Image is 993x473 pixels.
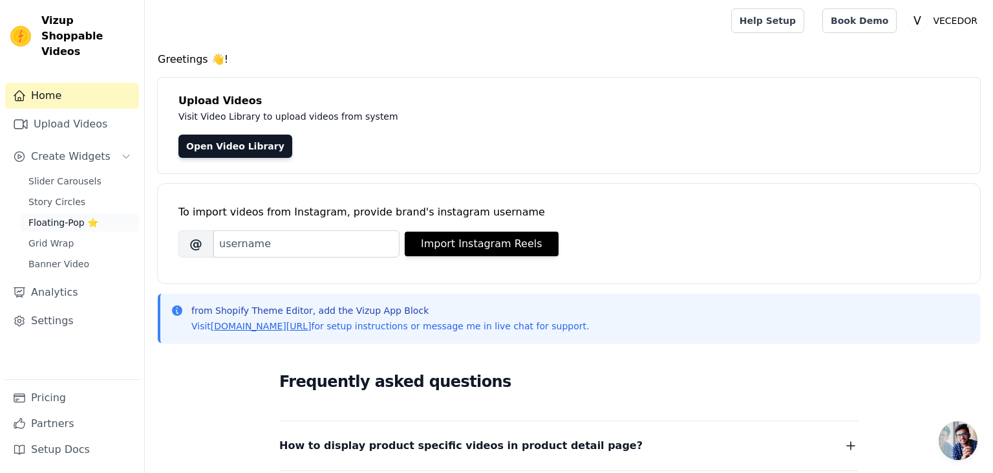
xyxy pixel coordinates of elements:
[28,237,74,250] span: Grid Wrap
[279,369,859,395] h2: Frequently asked questions
[28,195,85,208] span: Story Circles
[178,93,959,109] h4: Upload Videos
[211,321,312,331] a: [DOMAIN_NAME][URL]
[5,411,139,437] a: Partners
[191,320,589,333] p: Visit for setup instructions or message me in live chat for support.
[731,8,804,33] a: Help Setup
[10,26,31,47] img: Vizup
[5,385,139,411] a: Pricing
[28,175,101,188] span: Slider Carousels
[21,234,139,252] a: Grid Wrap
[928,9,983,32] p: VECEDOR
[5,111,139,137] a: Upload Videos
[5,144,139,170] button: Create Widgets
[191,304,589,317] p: from Shopify Theme Editor, add the Vizup App Block
[31,149,111,164] span: Create Widgets
[21,193,139,211] a: Story Circles
[213,230,400,258] input: username
[939,421,977,460] div: Open chat
[5,437,139,463] a: Setup Docs
[178,230,213,258] span: @
[178,204,959,220] div: To import videos from Instagram, provide brand's instagram username
[28,216,98,229] span: Floating-Pop ⭐
[21,214,139,232] a: Floating-Pop ⭐
[405,232,559,256] button: Import Instagram Reels
[913,14,921,27] text: V
[21,172,139,190] a: Slider Carousels
[21,255,139,273] a: Banner Video
[41,13,134,60] span: Vizup Shoppable Videos
[279,437,859,455] button: How to display product specific videos in product detail page?
[5,308,139,334] a: Settings
[28,258,89,270] span: Banner Video
[907,9,983,32] button: V VECEDOR
[5,280,139,305] a: Analytics
[178,109,758,124] p: Visit Video Library to upload videos from system
[178,135,292,158] a: Open Video Library
[5,83,139,109] a: Home
[279,437,643,455] span: How to display product specific videos in product detail page?
[822,8,897,33] a: Book Demo
[158,52,980,67] h4: Greetings 👋!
